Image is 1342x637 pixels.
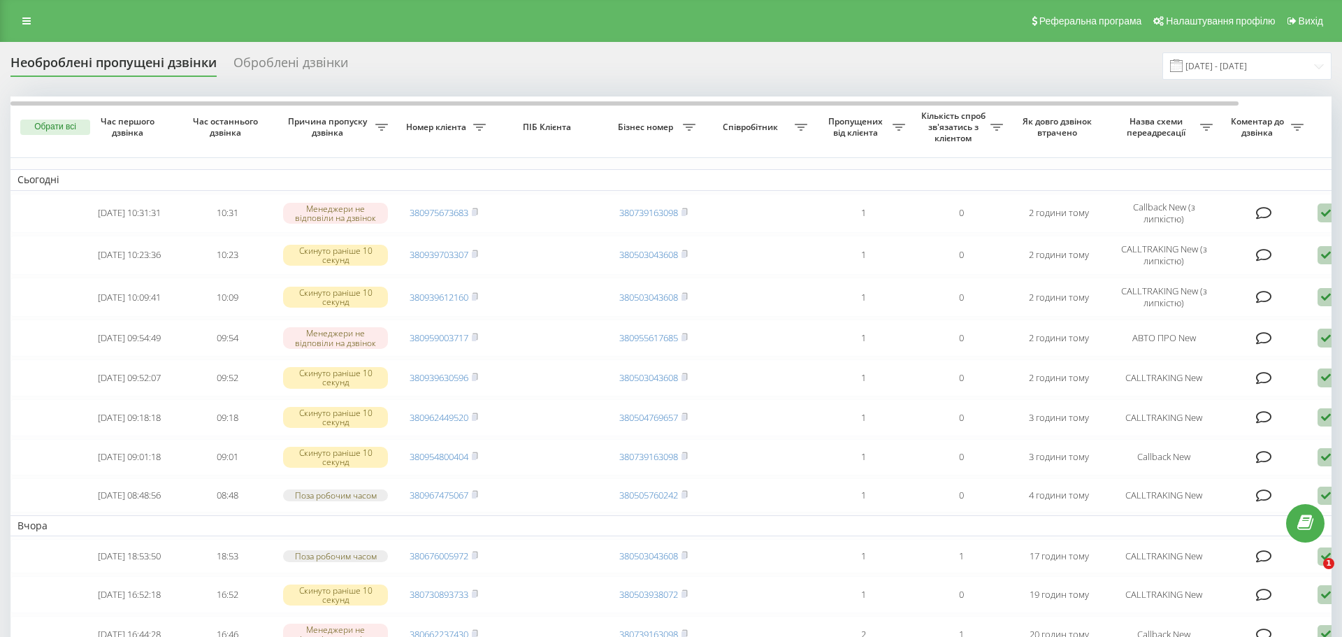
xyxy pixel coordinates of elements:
a: 380959003717 [410,331,468,344]
td: 19 годин тому [1010,576,1108,613]
div: Поза робочим часом [283,489,388,501]
td: 0 [912,236,1010,275]
td: 09:54 [178,320,276,357]
td: CALLTRAKING New [1108,539,1220,573]
td: 1 [814,399,912,436]
a: 380504769657 [619,411,678,424]
td: 1 [814,539,912,573]
span: Налаштування профілю [1166,15,1275,27]
td: 10:09 [178,278,276,317]
a: 380955617685 [619,331,678,344]
td: 1 [814,576,912,613]
td: 09:52 [178,359,276,396]
td: CALLTRAKING New [1108,576,1220,613]
a: 380676005972 [410,550,468,562]
a: 380503043608 [619,550,678,562]
span: Коментар до дзвінка [1227,116,1291,138]
a: 380954800404 [410,450,468,463]
a: 380730893733 [410,588,468,601]
td: CALLTRAKING New [1108,399,1220,436]
td: 1 [814,439,912,476]
span: Співробітник [709,122,795,133]
td: 0 [912,194,1010,233]
td: Callback New [1108,439,1220,476]
td: 3 години тому [1010,439,1108,476]
span: Вихід [1299,15,1323,27]
td: 0 [912,278,1010,317]
div: Менеджери не відповіли на дзвінок [283,203,388,224]
td: Callback New (з липкістю) [1108,194,1220,233]
td: [DATE] 09:18:18 [80,399,178,436]
td: 1 [814,320,912,357]
td: 2 години тому [1010,278,1108,317]
td: [DATE] 10:09:41 [80,278,178,317]
td: [DATE] 16:52:18 [80,576,178,613]
td: 2 години тому [1010,320,1108,357]
td: 10:31 [178,194,276,233]
td: 17 годин тому [1010,539,1108,573]
td: [DATE] 10:31:31 [80,194,178,233]
div: Менеджери не відповіли на дзвінок [283,327,388,348]
span: Кількість спроб зв'язатись з клієнтом [919,110,990,143]
div: Скинуто раніше 10 секунд [283,245,388,266]
td: 09:01 [178,439,276,476]
td: CALLTRAKING New [1108,359,1220,396]
td: 2 години тому [1010,236,1108,275]
span: Як довго дзвінок втрачено [1021,116,1097,138]
a: 380967475067 [410,489,468,501]
iframe: Intercom live chat [1294,558,1328,592]
div: Скинуто раніше 10 секунд [283,367,388,388]
span: 1 [1323,558,1334,569]
div: Скинуто раніше 10 секунд [283,585,388,606]
td: 0 [912,320,1010,357]
td: 16:52 [178,576,276,613]
td: 2 години тому [1010,359,1108,396]
a: 380739163098 [619,450,678,463]
td: 1 [814,359,912,396]
td: CALLTRAKING New [1108,478,1220,513]
a: 380503043608 [619,248,678,261]
div: Скинуто раніше 10 секунд [283,287,388,308]
td: 1 [912,539,1010,573]
td: [DATE] 09:54:49 [80,320,178,357]
span: Час першого дзвінка [92,116,167,138]
td: 3 години тому [1010,399,1108,436]
td: 18:53 [178,539,276,573]
a: 380939703307 [410,248,468,261]
a: 380939612160 [410,291,468,303]
td: 0 [912,399,1010,436]
div: Оброблені дзвінки [233,55,348,77]
td: 0 [912,576,1010,613]
td: 10:23 [178,236,276,275]
td: [DATE] 08:48:56 [80,478,178,513]
td: 1 [814,278,912,317]
td: [DATE] 09:01:18 [80,439,178,476]
a: 380939630596 [410,371,468,384]
td: [DATE] 09:52:07 [80,359,178,396]
span: ПІБ Клієнта [505,122,593,133]
span: Час останнього дзвінка [189,116,265,138]
span: Номер клієнта [402,122,473,133]
a: 380505760242 [619,489,678,501]
a: 380503043608 [619,291,678,303]
a: 380962449520 [410,411,468,424]
div: Поза робочим часом [283,550,388,562]
span: Причина пропуску дзвінка [283,116,375,138]
td: 0 [912,439,1010,476]
div: Скинуто раніше 10 секунд [283,407,388,428]
span: Назва схеми переадресації [1115,116,1200,138]
a: 380503938072 [619,588,678,601]
a: 380503043608 [619,371,678,384]
a: 380739163098 [619,206,678,219]
td: 1 [814,478,912,513]
td: 0 [912,478,1010,513]
span: Пропущених від клієнта [821,116,893,138]
td: CALLTRAKING New (з липкістю) [1108,278,1220,317]
span: Реферальна програма [1039,15,1142,27]
td: АВТО ПРО New [1108,320,1220,357]
td: [DATE] 18:53:50 [80,539,178,573]
td: 4 години тому [1010,478,1108,513]
td: 08:48 [178,478,276,513]
button: Обрати всі [20,120,90,135]
a: 380975673683 [410,206,468,219]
